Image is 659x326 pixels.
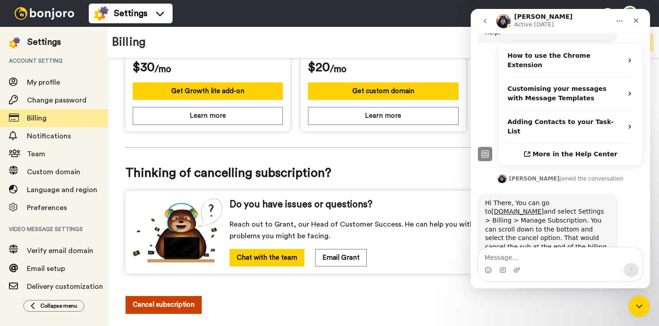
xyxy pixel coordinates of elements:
[7,184,147,274] div: Hi There, You can go to[DOMAIN_NAME]and select Settings > Billing > Manage Subscription. You can ...
[94,6,108,21] img: settings-colored.svg
[308,58,330,76] span: $20
[133,58,155,76] span: $30
[43,257,50,265] button: Upload attachment
[27,36,61,48] div: Settings
[133,82,283,100] button: Get Growth lite add-on
[27,247,93,254] span: Verify email domain
[153,254,168,268] button: Send a message…
[629,296,650,317] iframe: Intercom live chat
[8,239,172,254] textarea: Message…
[27,265,65,272] span: Email setup
[27,115,47,122] span: Billing
[126,296,202,313] button: Cancel subscription
[308,107,458,124] button: Learn more
[27,283,103,290] span: Delivery customization
[11,7,78,20] img: bj-logo-header-white.svg
[9,37,20,48] img: settings-colored.svg
[330,63,347,76] span: /mo
[27,79,60,86] span: My profile
[126,164,641,182] span: Thinking of cancelling subscription?
[471,9,650,288] iframe: Intercom live chat
[28,257,35,265] button: Gif picker
[308,82,458,100] button: Get custom domain
[230,249,304,266] button: Chat with the team
[27,150,45,158] span: Team
[155,63,171,76] span: /mo
[230,198,373,211] span: Do you have issues or questions?
[112,36,146,49] h1: Billing
[27,168,80,176] span: Custom domain
[27,97,87,104] span: Change password
[14,257,21,265] button: Emoji picker
[27,133,71,140] span: Notifications
[23,300,84,312] button: Collapse menu
[315,249,367,266] button: Email Grant
[21,199,73,206] a: [DOMAIN_NAME]
[7,184,172,294] div: Johann says…
[133,198,222,262] img: cs-bear.png
[114,7,147,20] span: Settings
[230,219,496,242] span: Reach out to Grant, our Head of Customer Success. He can help you with any problems you might be ...
[133,107,283,124] button: Learn more
[27,186,97,193] span: Language and region
[27,204,67,211] span: Preferences
[40,302,77,309] span: Collapse menu
[14,190,140,269] div: Hi There, You can go to and select Settings > Billing > Manage Subscription. You can scroll down ...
